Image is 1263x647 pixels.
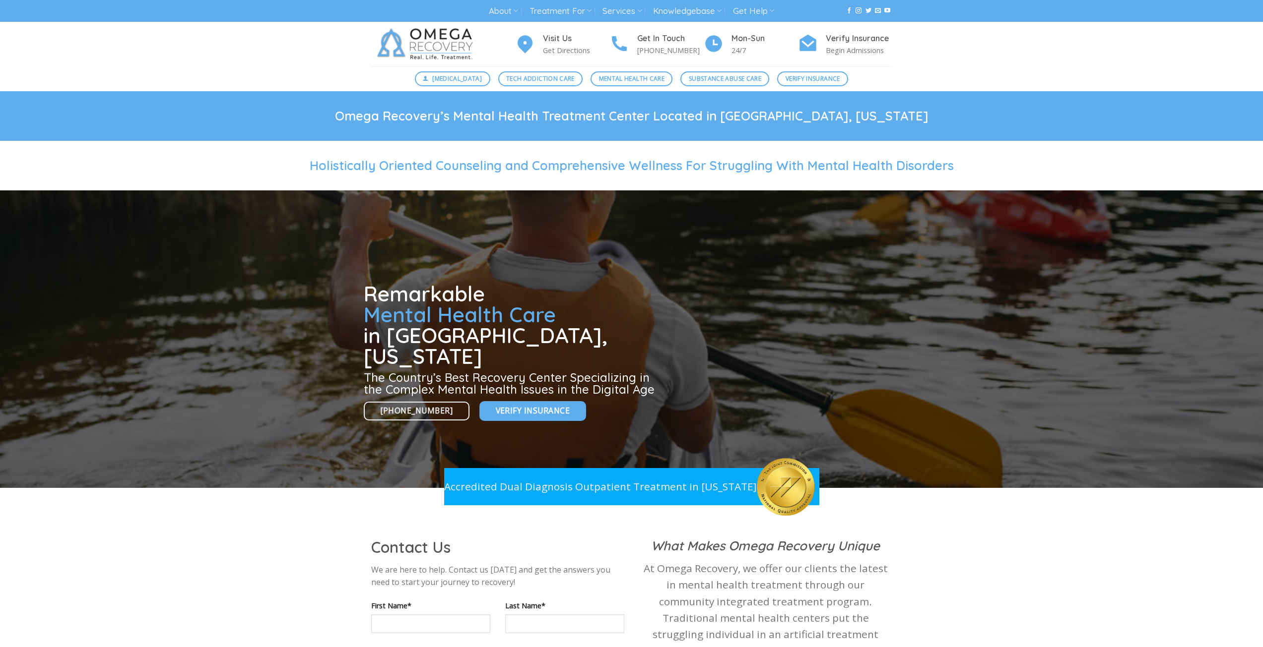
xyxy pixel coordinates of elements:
[515,32,609,57] a: Visit Us Get Directions
[637,32,704,45] h4: Get In Touch
[798,32,892,57] a: Verify Insurance Begin Admissions
[364,301,556,328] span: Mental Health Care
[530,2,592,20] a: Treatment For
[689,74,761,83] span: Substance Abuse Care
[415,71,490,86] a: [MEDICAL_DATA]
[786,74,840,83] span: Verify Insurance
[310,158,954,173] span: Holistically Oriented Counseling and Comprehensive Wellness For Struggling With Mental Health Dis...
[371,537,451,557] span: Contact Us
[506,74,575,83] span: Tech Addiction Care
[609,32,704,57] a: Get In Touch [PHONE_NUMBER]
[371,600,490,611] label: First Name*
[505,600,624,611] label: Last Name*
[371,564,624,589] p: We are here to help. Contact us [DATE] and get the answers you need to start your journey to reco...
[496,405,570,417] span: Verify Insurance
[777,71,848,86] a: Verify Insurance
[680,71,769,86] a: Substance Abuse Care
[381,405,453,417] span: [PHONE_NUMBER]
[733,2,774,20] a: Get Help
[884,7,890,14] a: Follow on YouTube
[826,32,892,45] h4: Verify Insurance
[653,2,722,20] a: Knowledgebase
[826,45,892,56] p: Begin Admissions
[602,2,642,20] a: Services
[543,32,609,45] h4: Visit Us
[846,7,852,14] a: Follow on Facebook
[731,32,798,45] h4: Mon-Sun
[432,74,482,83] span: [MEDICAL_DATA]
[651,537,880,553] strong: What Makes Omega Recovery Unique
[591,71,672,86] a: Mental Health Care
[731,45,798,56] p: 24/7
[875,7,881,14] a: Send us an email
[637,45,704,56] p: [PHONE_NUMBER]
[489,2,518,20] a: About
[599,74,665,83] span: Mental Health Care
[371,22,483,66] img: Omega Recovery
[364,402,470,421] a: [PHONE_NUMBER]
[856,7,862,14] a: Follow on Instagram
[364,284,659,367] h1: Remarkable in [GEOGRAPHIC_DATA], [US_STATE]
[444,478,757,495] p: Accredited Dual Diagnosis Outpatient Treatment in [US_STATE]
[543,45,609,56] p: Get Directions
[498,71,583,86] a: Tech Addiction Care
[479,401,586,420] a: Verify Insurance
[865,7,871,14] a: Follow on Twitter
[364,371,659,395] h3: The Country’s Best Recovery Center Specializing in the Complex Mental Health Issues in the Digita...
